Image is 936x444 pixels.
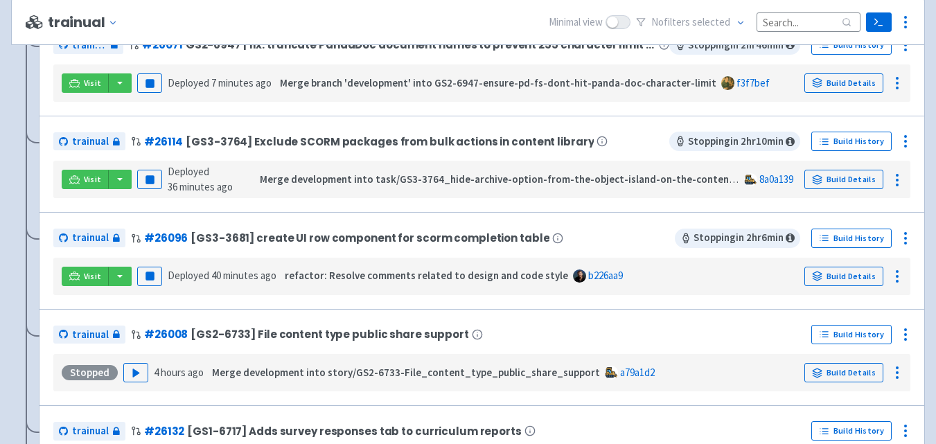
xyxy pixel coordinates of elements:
[804,363,883,382] a: Build Details
[48,15,123,30] button: trainual
[53,422,125,441] a: trainual
[168,76,272,89] span: Deployed
[669,132,800,151] span: Stopping in 2 hr 10 min
[187,425,521,437] span: [GS1-6717] Adds survey responses tab to curriculum reports
[84,78,102,89] span: Visit
[285,269,568,282] strong: refactor: Resolve comments related to design and code style
[804,170,883,189] a: Build Details
[651,15,730,30] span: No filter s
[211,269,276,282] time: 40 minutes ago
[154,366,204,379] time: 4 hours ago
[811,325,892,344] a: Build History
[692,15,730,28] span: selected
[168,165,233,194] span: Deployed
[144,134,183,149] a: #26114
[144,424,184,438] a: #26132
[675,229,800,248] span: Stopping in 2 hr 6 min
[62,267,109,286] a: Visit
[53,229,125,247] a: trainual
[72,230,109,246] span: trainual
[84,174,102,185] span: Visit
[123,363,148,382] button: Play
[811,132,892,151] a: Build History
[62,73,109,93] a: Visit
[84,271,102,282] span: Visit
[260,172,836,186] strong: Merge development into task/GS3-3764_hide-archive-option-from-the-object-island-on-the-content-pa...
[72,134,109,150] span: trainual
[144,327,188,341] a: #26008
[168,180,233,193] time: 36 minutes ago
[811,229,892,248] a: Build History
[191,232,549,244] span: [GS3-3681] create UI row component for scorm completion table
[62,365,118,380] div: Stopped
[804,267,883,286] a: Build Details
[137,73,162,93] button: Pause
[804,73,883,93] a: Build Details
[168,269,276,282] span: Deployed
[759,172,793,186] a: 8a0a139
[137,267,162,286] button: Pause
[144,231,188,245] a: #26096
[72,423,109,439] span: trainual
[811,421,892,441] a: Build History
[53,132,125,151] a: trainual
[549,15,603,30] span: Minimal view
[620,366,655,379] a: a79a1d2
[588,269,623,282] a: b226aa9
[186,136,594,148] span: [GS3-3764] Exclude SCORM packages from bulk actions in content library
[53,326,125,344] a: trainual
[191,328,469,340] span: [GS2-6733] File content type public share support
[212,366,600,379] strong: Merge development into story/GS2-6733-File_content_type_public_share_support
[211,76,272,89] time: 7 minutes ago
[72,327,109,343] span: trainual
[280,76,716,89] strong: Merge branch 'development' into GS2-6947-ensure-pd-fs-dont-hit-panda-doc-character-limit
[62,170,109,189] a: Visit
[137,170,162,189] button: Pause
[757,12,860,31] input: Search...
[866,12,892,32] a: Terminal
[736,76,770,89] a: f3f7bef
